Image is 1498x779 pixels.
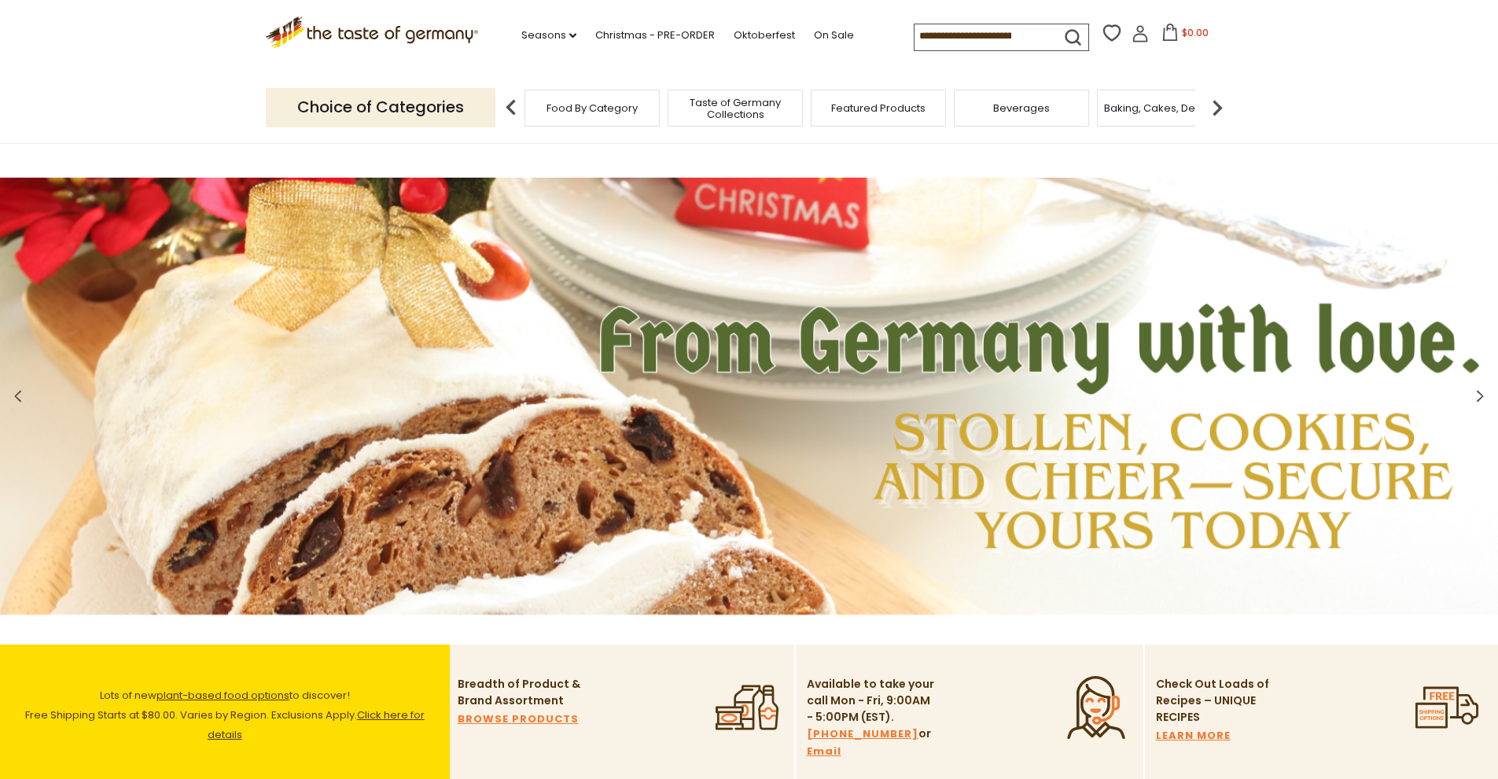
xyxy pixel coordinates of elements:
[25,688,425,742] span: Lots of new to discover! Free Shipping Starts at $80.00. Varies by Region. Exclusions Apply.
[807,726,918,743] a: [PHONE_NUMBER]
[595,27,715,44] a: Christmas - PRE-ORDER
[547,102,638,114] a: Food By Category
[672,97,798,120] a: Taste of Germany Collections
[458,711,579,728] a: BROWSE PRODUCTS
[458,676,587,709] p: Breadth of Product & Brand Assortment
[1182,26,1209,39] span: $0.00
[156,688,289,703] a: plant-based food options
[1104,102,1226,114] a: Baking, Cakes, Desserts
[1202,92,1233,123] img: next arrow
[814,27,854,44] a: On Sale
[807,743,841,760] a: Email
[1156,727,1231,744] a: LEARN MORE
[495,92,527,123] img: previous arrow
[521,27,576,44] a: Seasons
[807,676,937,760] p: Available to take your call Mon - Fri, 9:00AM - 5:00PM (EST). or
[1152,24,1219,47] button: $0.00
[831,102,926,114] a: Featured Products
[1156,676,1270,726] p: Check Out Loads of Recipes – UNIQUE RECIPES
[734,27,795,44] a: Oktoberfest
[993,102,1050,114] a: Beverages
[266,88,495,127] p: Choice of Categories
